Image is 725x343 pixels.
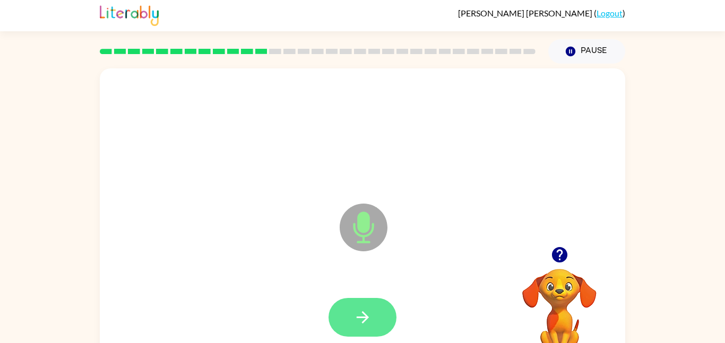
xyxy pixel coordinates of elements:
div: ( ) [458,8,625,18]
a: Logout [597,8,623,18]
span: [PERSON_NAME] [PERSON_NAME] [458,8,594,18]
img: Literably [100,3,159,26]
button: Pause [548,39,625,64]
